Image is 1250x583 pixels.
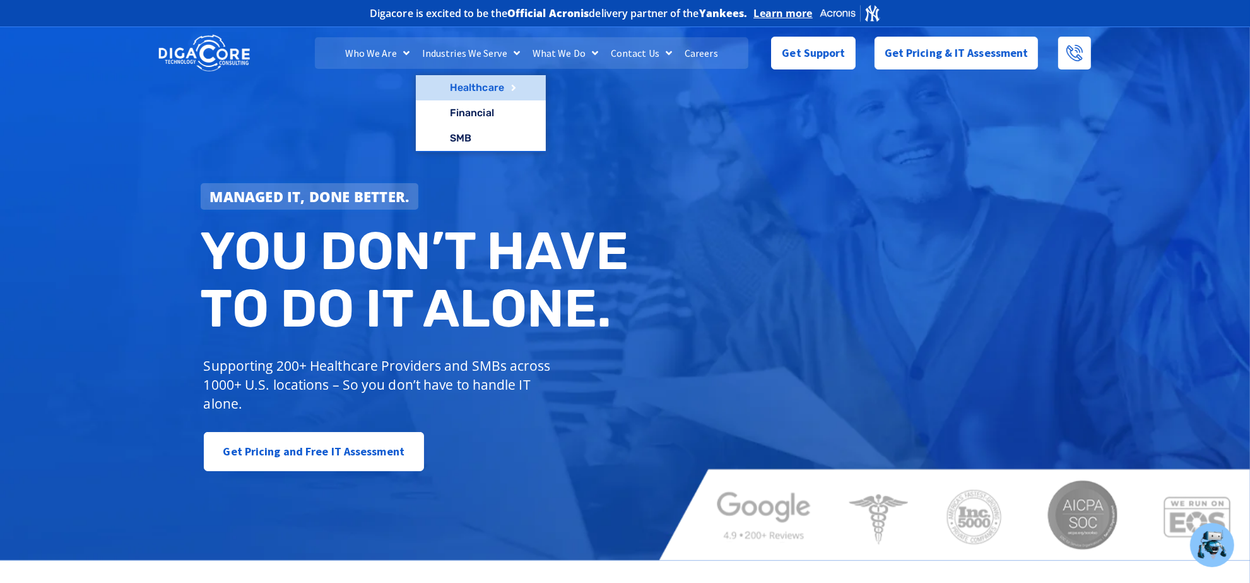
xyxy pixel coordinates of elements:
a: What We Do [526,37,604,69]
a: Get Pricing & IT Assessment [875,37,1039,69]
span: Get Pricing & IT Assessment [885,40,1029,66]
a: Financial [416,100,546,126]
a: Healthcare [416,75,546,100]
ul: Industries We Serve [416,75,546,152]
h2: You don’t have to do IT alone. [201,222,635,338]
a: Managed IT, done better. [201,183,419,210]
a: Contact Us [604,37,678,69]
img: DigaCore Technology Consulting [158,33,250,73]
b: Yankees. [699,6,748,20]
a: Learn more [754,7,813,20]
a: Careers [678,37,724,69]
span: Get Pricing and Free IT Assessment [223,439,404,464]
span: Get Support [782,40,845,66]
a: Industries We Serve [416,37,526,69]
img: Acronis [819,4,881,22]
h2: Digacore is excited to be the delivery partner of the [370,8,748,18]
b: Official Acronis [507,6,589,20]
a: Get Support [771,37,855,69]
a: SMB [416,126,546,151]
a: Who We Are [339,37,416,69]
nav: Menu [315,37,748,69]
strong: Managed IT, done better. [210,187,410,206]
a: Get Pricing and Free IT Assessment [204,432,424,471]
p: Supporting 200+ Healthcare Providers and SMBs across 1000+ U.S. locations – So you don’t have to ... [204,356,557,413]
